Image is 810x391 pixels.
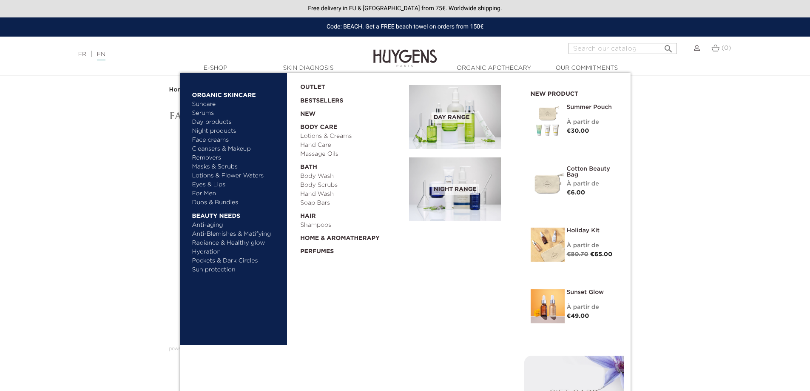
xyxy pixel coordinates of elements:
a: Serums [192,109,281,118]
div: powered by [169,342,641,352]
span: €6.00 [567,190,585,196]
a: Home & Aromatherapy [300,230,403,243]
a: New [300,106,403,119]
a: Day Range [409,85,518,149]
a: Bestsellers [300,92,395,106]
img: routine_jour_banner.jpg [409,85,501,149]
div: À partir de [567,241,618,250]
h2: New product [531,88,618,98]
a: Hydration [192,248,281,257]
div: | [74,49,331,60]
a: Bath [300,159,403,172]
a: Cleansers & Makeup Removers [192,145,281,163]
a: Body Wash [300,172,403,181]
strong: Home [169,87,187,93]
a: For Men [192,189,281,198]
span: €80.70 [567,251,588,257]
a: Anti-aging [192,221,281,230]
a: Anti-Blemishes & Matifying [192,230,281,239]
a: Our commitments [544,64,629,73]
a: Pockets & Dark Circles [192,257,281,265]
span: €49.00 [567,313,589,319]
a: Lotions & Creams [300,132,403,141]
a: OUTLET [300,79,395,92]
div: À partir de [567,118,618,127]
h1: Face Consultation [169,110,641,121]
a: Home [169,86,189,93]
a: Beauty needs [192,207,281,221]
span: Night Range [432,184,479,195]
a: Radiance & Healthy glow [192,239,281,248]
a: E-Shop [173,64,258,73]
a: Organic Skincare [192,86,281,100]
span: Day Range [432,112,472,123]
iframe: typeform-embed [169,130,641,342]
a: Holiday Kit [567,228,618,234]
i:  [663,41,674,51]
a: Summer pouch [567,104,618,110]
a: Massage Oils [300,150,403,159]
img: Summer pouch [531,104,565,138]
div: À partir de [567,303,618,312]
button:  [661,40,676,52]
div: À partir de [567,180,618,188]
a: EN [97,51,105,60]
a: Hair [300,208,403,221]
a: Shampoos [300,221,403,230]
a: Night Range [409,157,518,221]
a: Duos & Bundles [192,198,281,207]
a: Face creams [192,136,281,145]
a: Sun protection [192,265,281,274]
input: Search [568,43,677,54]
a: Day products [192,118,281,127]
a: Cotton Beauty Bag [567,166,618,178]
a: Body Scrubs [300,181,403,190]
a: Night products [192,127,273,136]
a: FR [78,51,86,57]
a: Lotions & Flower Waters [192,171,281,180]
a: Soap Bars [300,199,403,208]
a: Body Care [300,119,403,132]
img: Huygens [373,36,437,68]
a: Hand Wash [300,190,403,199]
a: Perfumes [300,243,403,256]
a: Suncare [192,100,281,109]
a: Masks & Scrubs [192,163,281,171]
span: (0) [722,45,731,51]
img: Sunset Glow [531,289,565,323]
a: Eyes & Lips [192,180,281,189]
a: Sunset Glow [567,289,618,295]
span: €30.00 [567,128,589,134]
img: Cotton Beauty Bag [531,166,565,200]
img: routine_nuit_banner.jpg [409,157,501,221]
span: €65.00 [590,251,612,257]
img: Holiday kit [531,228,565,262]
a: Hand Care [300,141,403,150]
a: Organic Apothecary [452,64,537,73]
a: Skin Diagnosis [266,64,351,73]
